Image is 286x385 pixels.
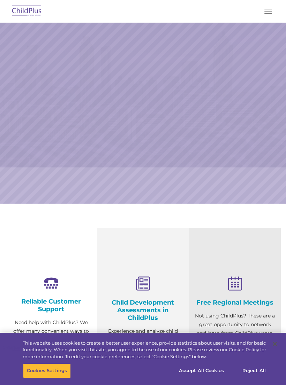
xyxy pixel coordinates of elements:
[10,3,43,19] img: ChildPlus by Procare Solutions
[10,298,92,313] h4: Reliable Customer Support
[23,340,266,360] div: This website uses cookies to create a better user experience, provide statistics about user visit...
[232,363,276,378] button: Reject All
[23,363,71,378] button: Cookies Settings
[267,336,283,352] button: Close
[194,299,276,306] h4: Free Regional Meetings
[194,108,243,120] a: Learn More
[102,327,183,379] p: Experience and analyze child assessments and Head Start data management in one system with zero c...
[175,363,228,378] button: Accept All Cookies
[102,299,183,322] h4: Child Development Assessments in ChildPlus
[10,318,92,379] p: Need help with ChildPlus? We offer many convenient ways to contact our amazing Customer Support r...
[194,312,276,355] p: Not using ChildPlus? These are a great opportunity to network and learn from ChildPlus users. Fin...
